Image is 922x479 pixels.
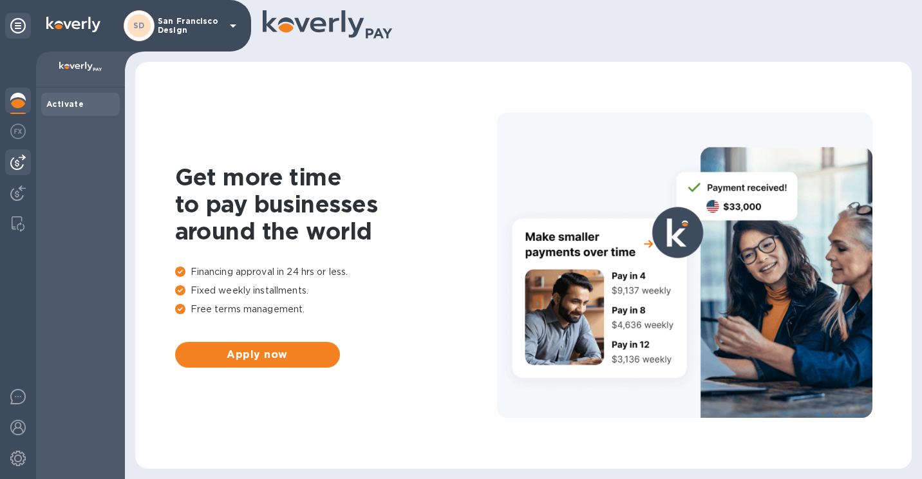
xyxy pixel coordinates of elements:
p: Free terms management. [175,303,497,316]
span: Apply now [185,347,330,362]
b: Activate [46,99,84,109]
p: San Francisco Design [158,17,222,35]
b: SD [133,21,145,30]
div: Unpin categories [5,13,31,39]
button: Apply now [175,342,340,368]
p: Fixed weekly installments. [175,284,497,297]
img: Logo [46,17,100,32]
img: Foreign exchange [10,124,26,139]
h1: Get more time to pay businesses around the world [175,164,497,245]
p: Financing approval in 24 hrs or less. [175,265,497,279]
